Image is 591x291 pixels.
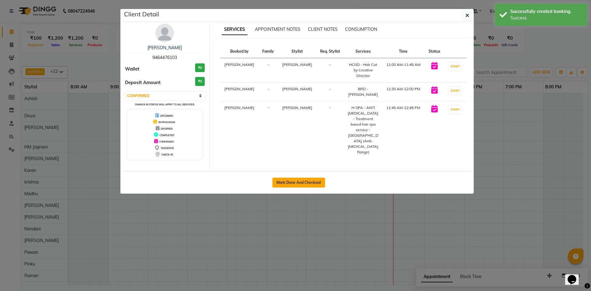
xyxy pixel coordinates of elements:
th: Family [259,45,278,58]
th: Status [425,45,444,58]
td: [PERSON_NAME] [220,101,259,159]
th: Booked by [220,45,259,58]
h3: ₹0 [195,77,205,86]
div: H-SPA - ANTI [MEDICAL_DATA] - Treatment based hair spa service - [GEOGRAPHIC_DATA] (Anti-[MEDICAL... [348,105,378,155]
span: IN PROGRESS [159,121,175,124]
span: DROPPED [161,127,173,130]
th: Req. Stylist [316,45,344,58]
span: [PERSON_NAME] [282,62,312,67]
span: [PERSON_NAME] [282,105,312,110]
td: - [316,101,344,159]
span: CONFIRMED [159,140,174,143]
td: - [316,58,344,83]
button: START [449,63,461,70]
span: CLIENT NOTES [308,26,338,32]
span: SERVICES [222,24,247,35]
iframe: chat widget [565,266,585,285]
th: Stylist [278,45,316,58]
span: [PERSON_NAME] [282,87,312,91]
img: avatar [155,24,174,42]
span: Wallet [125,66,139,73]
td: - [259,101,278,159]
span: UPCOMING [160,114,173,117]
div: BRD - [PERSON_NAME] [348,86,378,97]
span: TENTATIVE [161,147,174,150]
td: [PERSON_NAME] [220,58,259,83]
td: - [259,58,278,83]
button: Mark Done And Checkout [272,178,325,188]
a: [PERSON_NAME] [147,45,182,51]
th: Time [382,45,424,58]
td: - [316,83,344,101]
span: CONSUMPTION [345,26,377,32]
small: Change in status will apply to all services. [135,103,195,106]
span: CHECK-IN [161,153,173,156]
h3: ₹0 [195,63,205,72]
th: Services [344,45,382,58]
button: START [449,87,461,95]
td: 11:00 AM-11:45 AM [382,58,424,83]
span: COMPLETED [159,134,174,137]
td: [PERSON_NAME] [220,83,259,101]
div: Successfully created booking. [510,8,583,15]
div: Success [510,15,583,21]
td: 11:45 AM-12:45 PM [382,101,424,159]
td: 11:30 AM-12:00 PM [382,83,424,101]
span: 9464476103 [152,55,177,60]
h5: Client Detail [124,10,159,19]
span: APPOINTMENT NOTES [255,26,300,32]
span: Deposit Amount [125,79,161,86]
button: START [449,106,461,113]
div: HCGD - Hair Cut by Creative Director [348,62,378,79]
td: - [259,83,278,101]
